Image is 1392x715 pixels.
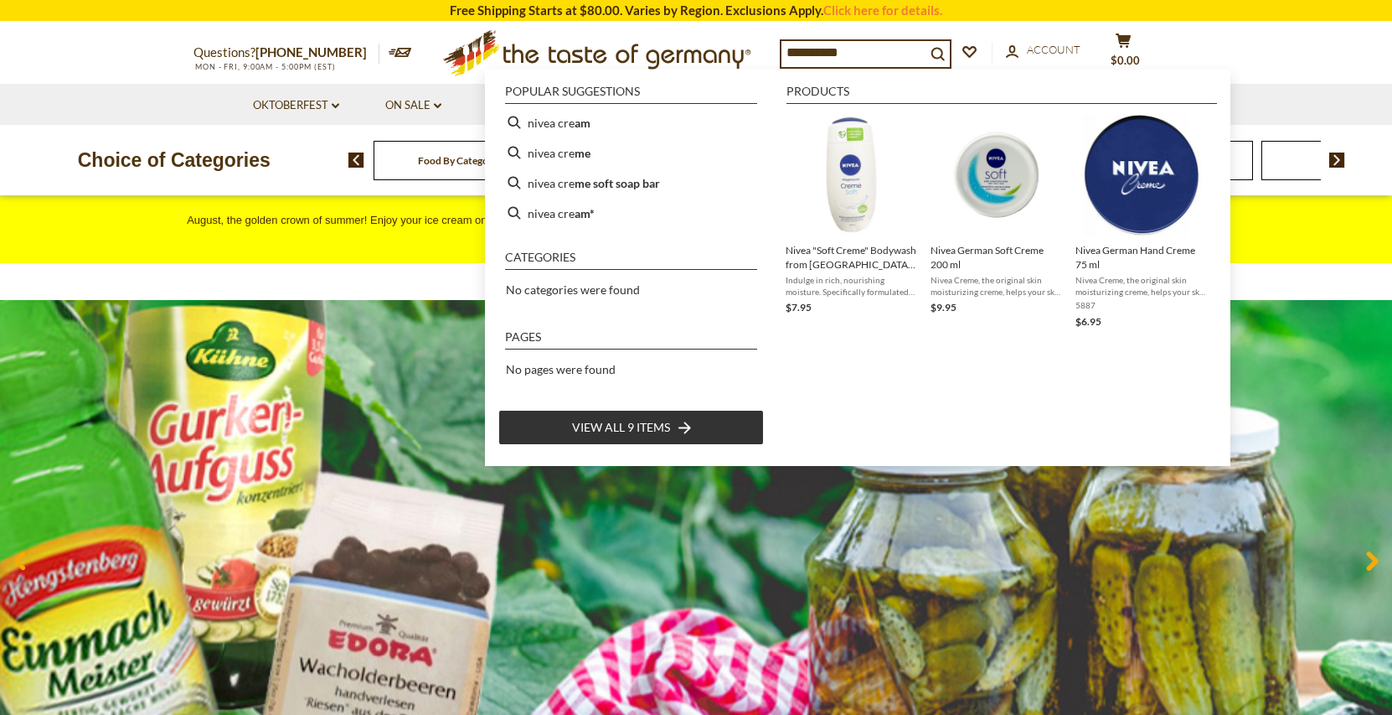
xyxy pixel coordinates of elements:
span: Nivea Creme, the original skin moisturizing creme, helps your skin stay soft and supple. Ideal fo... [931,274,1062,298]
p: Questions? [193,42,379,64]
span: 5887 [1075,299,1207,311]
li: Popular suggestions [505,85,757,104]
span: Indulge in rich, nourishing moisture. Specifically formulated for very dry to rough skin, this so... [786,274,917,298]
a: [PHONE_NUMBER] [255,44,367,60]
span: $7.95 [786,301,812,313]
a: On Sale [385,96,441,115]
li: Products [786,85,1217,104]
a: Click here for details. [823,3,942,18]
li: Nivea "Soft Creme" Bodywash from Germany, 8 oz. [779,107,924,337]
b: me [575,143,590,163]
li: Nivea German Hand Creme 75 ml [1069,107,1214,337]
li: Nivea German Soft Creme 200 ml [924,107,1069,337]
img: next arrow [1329,153,1345,168]
span: $0.00 [1111,54,1140,67]
a: Food By Category [418,154,498,167]
b: me soft soap bar [575,174,660,193]
li: Pages [505,331,757,350]
li: nivea creme [498,137,764,168]
img: previous arrow [348,153,364,168]
li: nivea cream* [498,198,764,228]
span: Nivea "Soft Creme" Bodywash from [GEOGRAPHIC_DATA], 8 oz. [786,243,917,272]
span: $6.95 [1075,315,1101,328]
button: $0.00 [1098,33,1148,75]
a: Nivea German Soft CremeNivea German Soft Creme 200 mlNivea Creme, the original skin moisturizing ... [931,114,1062,330]
span: View all 9 items [572,418,670,437]
span: August, the golden crown of summer! Enjoy your ice cream on a sun-drenched afternoon with unique ... [187,214,1205,247]
img: Nivea "Soft Creme" Bodywash from Germany [791,114,912,236]
span: Nivea Creme, the original skin moisturizing creme, helps your skin stay soft and supple. Ideal fo... [1075,274,1207,298]
li: nivea cream [498,107,764,137]
a: Nivea German Hand Creme 75 mlNivea Creme, the original skin moisturizing creme, helps your skin s... [1075,114,1207,330]
img: Nivea German Soft Creme [936,114,1057,236]
div: Instant Search Results [485,70,1230,466]
b: am [575,113,590,132]
span: Account [1027,43,1080,56]
li: nivea creme soft soap bar [498,168,764,198]
span: $9.95 [931,301,956,313]
a: Nivea "Soft Creme" Bodywash from GermanyNivea "Soft Creme" Bodywash from [GEOGRAPHIC_DATA], 8 oz.... [786,114,917,330]
a: Oktoberfest [253,96,339,115]
span: No pages were found [506,362,616,376]
span: Nivea German Soft Creme 200 ml [931,243,1062,272]
span: Nivea German Hand Creme 75 ml [1075,243,1207,272]
span: No categories were found [506,282,640,297]
li: View all 9 items [498,410,764,445]
a: Account [1006,41,1080,60]
span: MON - FRI, 9:00AM - 5:00PM (EST) [193,62,336,71]
li: Categories [505,251,757,270]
